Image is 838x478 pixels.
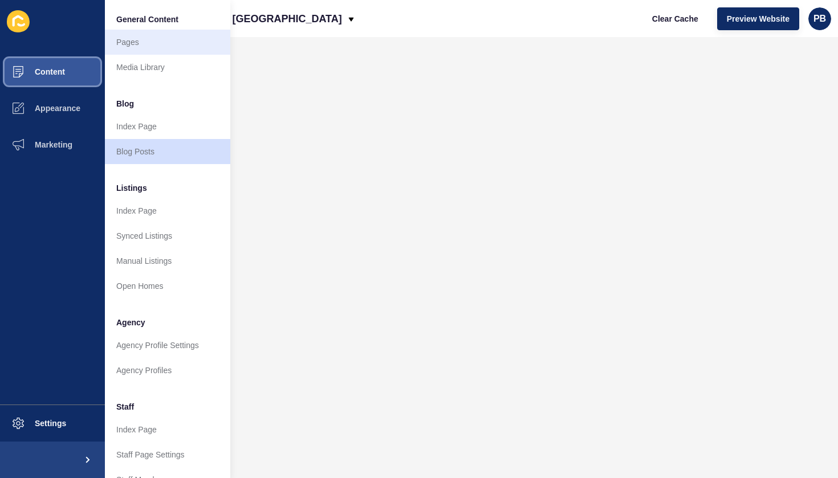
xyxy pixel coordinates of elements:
a: Blog Posts [105,139,230,164]
a: Staff Page Settings [105,442,230,467]
span: PB [813,13,826,24]
span: Agency [116,317,145,328]
a: Pages [105,30,230,55]
a: Index Page [105,198,230,223]
span: Preview Website [727,13,790,24]
span: Listings [116,182,147,194]
a: Agency Profile Settings [105,333,230,358]
a: Manual Listings [105,248,230,273]
button: Clear Cache [642,7,708,30]
span: Staff [116,401,134,412]
button: Preview Website [717,7,799,30]
a: Agency Profiles [105,358,230,383]
a: Open Homes [105,273,230,299]
a: Synced Listings [105,223,230,248]
a: Index Page [105,417,230,442]
span: Clear Cache [652,13,698,24]
span: General Content [116,14,178,25]
span: Blog [116,98,134,109]
a: Index Page [105,114,230,139]
a: Media Library [105,55,230,80]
